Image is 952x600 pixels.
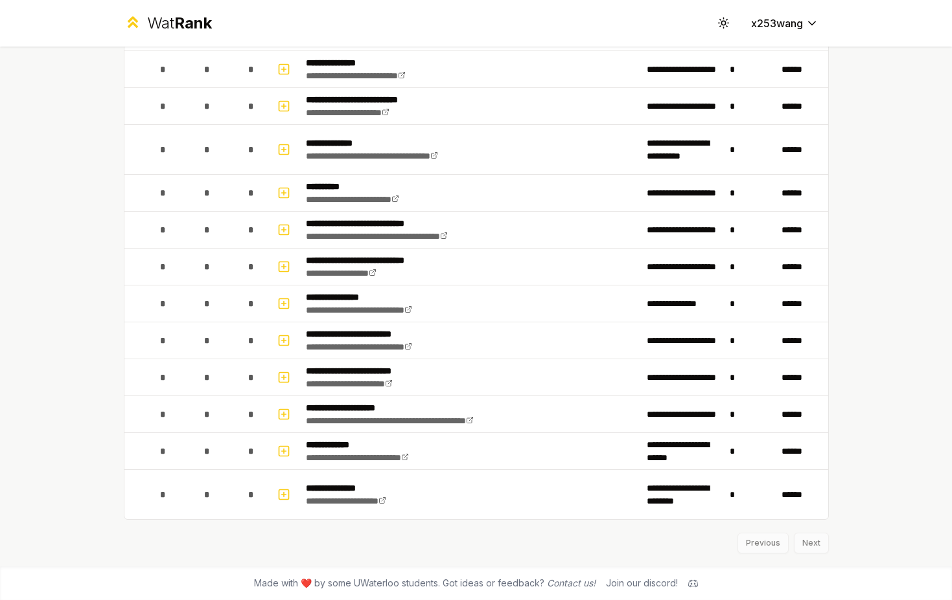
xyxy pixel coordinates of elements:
[547,577,596,588] a: Contact us!
[751,16,803,31] span: x253wang
[174,14,212,32] span: Rank
[606,577,678,590] div: Join our discord!
[124,13,213,34] a: WatRank
[741,12,829,35] button: x253wang
[254,577,596,590] span: Made with ❤️ by some UWaterloo students. Got ideas or feedback?
[147,13,212,34] div: Wat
